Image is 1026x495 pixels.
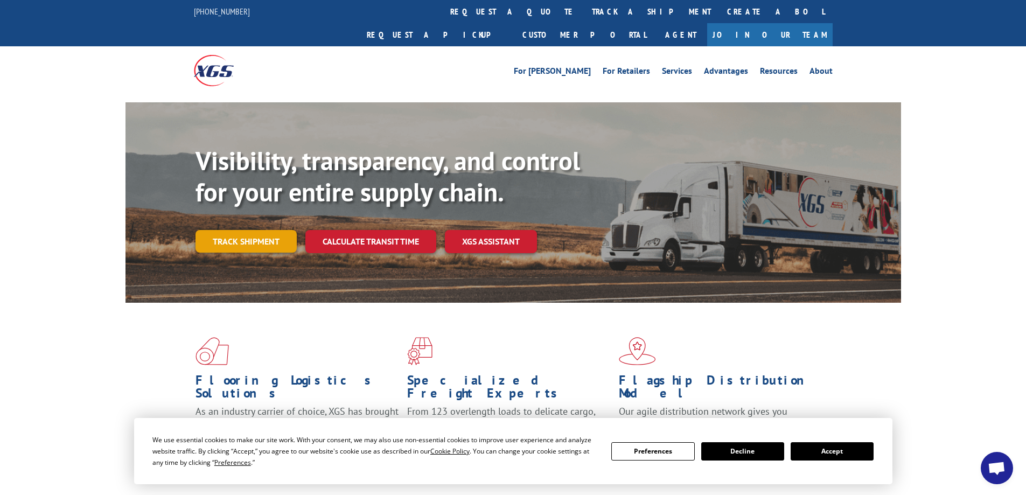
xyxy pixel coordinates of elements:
a: Resources [760,67,798,79]
img: xgs-icon-total-supply-chain-intelligence-red [196,337,229,365]
button: Accept [791,442,874,461]
button: Decline [701,442,784,461]
a: Services [662,67,692,79]
img: xgs-icon-focused-on-flooring-red [407,337,432,365]
span: Preferences [214,458,251,467]
a: Open chat [981,452,1013,484]
a: For Retailers [603,67,650,79]
a: For [PERSON_NAME] [514,67,591,79]
h1: Flooring Logistics Solutions [196,374,399,405]
button: Preferences [611,442,694,461]
span: Cookie Policy [430,447,470,456]
a: About [809,67,833,79]
p: From 123 overlength loads to delicate cargo, our experienced staff knows the best way to move you... [407,405,611,453]
a: Join Our Team [707,23,833,46]
div: Cookie Consent Prompt [134,418,892,484]
a: Request a pickup [359,23,514,46]
a: [PHONE_NUMBER] [194,6,250,17]
b: Visibility, transparency, and control for your entire supply chain. [196,144,580,208]
span: Our agile distribution network gives you nationwide inventory management on demand. [619,405,817,430]
div: We use essential cookies to make our site work. With your consent, we may also use non-essential ... [152,434,598,468]
h1: Specialized Freight Experts [407,374,611,405]
a: Agent [654,23,707,46]
a: Calculate transit time [305,230,436,253]
span: As an industry carrier of choice, XGS has brought innovation and dedication to flooring logistics... [196,405,399,443]
h1: Flagship Distribution Model [619,374,822,405]
a: Track shipment [196,230,297,253]
a: Advantages [704,67,748,79]
a: XGS ASSISTANT [445,230,537,253]
img: xgs-icon-flagship-distribution-model-red [619,337,656,365]
a: Customer Portal [514,23,654,46]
